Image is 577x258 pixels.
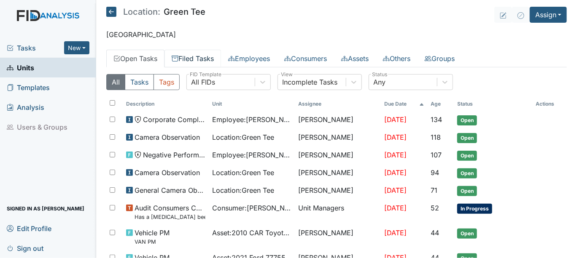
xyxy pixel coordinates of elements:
button: Tasks [125,74,154,90]
span: Asset : 2010 CAR Toyota 59838 [212,228,291,238]
span: Location : Green Tee [212,132,274,142]
span: General Camera Observation [135,185,205,195]
span: [DATE] [384,133,407,141]
td: [PERSON_NAME] [295,111,381,129]
span: Camera Observation [135,132,200,142]
span: Open [457,229,477,239]
span: Employee : [PERSON_NAME] [212,114,291,125]
span: Edit Profile [7,222,51,235]
span: Analysis [7,101,44,114]
span: Signed in as [PERSON_NAME] [7,202,84,215]
th: Assignee [295,97,381,111]
td: [PERSON_NAME] [295,129,381,146]
span: Consumer : [PERSON_NAME] [212,203,291,213]
button: All [106,74,125,90]
button: Tags [154,74,180,90]
td: [PERSON_NAME] [295,224,381,249]
a: Filed Tasks [164,50,221,67]
td: [PERSON_NAME] [295,164,381,182]
th: Toggle SortBy [123,97,209,111]
th: Actions [532,97,567,111]
span: Open [457,115,477,125]
span: Location : Green Tee [212,185,274,195]
span: Open [457,151,477,161]
td: [PERSON_NAME] [295,182,381,199]
div: Any [373,77,386,87]
a: Consumers [277,50,334,67]
span: 71 [431,186,438,194]
a: Others [376,50,418,67]
span: Camera Observation [135,168,200,178]
span: 134 [431,115,442,124]
div: Type filter [106,74,180,90]
small: Has a [MEDICAL_DATA] been completed for all [DEMOGRAPHIC_DATA] and [DEMOGRAPHIC_DATA] over 50 or ... [135,213,205,221]
button: Assign [530,7,567,23]
span: 107 [431,151,442,159]
th: Toggle SortBy [381,97,427,111]
span: Employee : [PERSON_NAME] [212,150,291,160]
span: [DATE] [384,115,407,124]
span: Location: [123,8,160,16]
span: 44 [431,229,439,237]
span: Location : Green Tee [212,168,274,178]
span: [DATE] [384,204,407,212]
span: Open [457,133,477,143]
a: Employees [221,50,277,67]
input: Toggle All Rows Selected [110,100,115,106]
span: In Progress [457,204,492,214]
button: New [64,41,89,54]
td: [PERSON_NAME] [295,146,381,164]
span: Open [457,186,477,196]
span: [DATE] [384,151,407,159]
span: [DATE] [384,229,407,237]
a: Groups [418,50,462,67]
span: Corporate Compliance [143,114,205,125]
small: VAN PM [135,238,170,246]
span: 94 [431,168,439,177]
span: Negative Performance Review [143,150,205,160]
a: Assets [334,50,376,67]
span: Open [457,168,477,178]
span: Templates [7,81,50,94]
th: Toggle SortBy [454,97,532,111]
th: Toggle SortBy [209,97,295,111]
span: Sign out [7,242,43,255]
span: Units [7,61,34,74]
span: 52 [431,204,439,212]
div: Incomplete Tasks [282,77,337,87]
th: Toggle SortBy [428,97,454,111]
a: Open Tasks [106,50,164,67]
span: [DATE] [384,186,407,194]
span: [DATE] [384,168,407,177]
a: Tasks [7,43,64,53]
span: 118 [431,133,441,141]
div: All FIDs [191,77,215,87]
span: Audit Consumers Charts Has a colonoscopy been completed for all males and females over 50 or is t... [135,203,205,221]
td: Unit Managers [295,199,381,224]
h5: Green Tee [106,7,205,17]
p: [GEOGRAPHIC_DATA] [106,29,567,40]
span: Vehicle PM VAN PM [135,228,170,246]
